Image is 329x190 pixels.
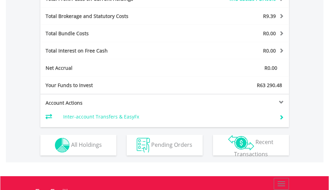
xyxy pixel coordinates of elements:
div: Your Funds to Invest [40,82,165,89]
div: Total Brokerage and Statutory Costs [40,13,185,20]
span: R63 290.48 [257,82,282,88]
div: Account Actions [40,99,165,106]
span: All Holdings [71,141,102,148]
div: Total Interest on Free Cash [40,47,185,54]
button: Recent Transactions [213,135,289,155]
button: All Holdings [40,135,116,155]
td: Inter-account Transfers & EasyFx [63,112,270,122]
img: pending_instructions-wht.png [137,138,150,153]
span: R0.00 [263,30,276,37]
span: R9.39 [263,13,276,19]
img: holdings-wht.png [55,138,70,153]
div: Total Bundle Costs [40,30,185,37]
img: transactions-zar-wht.png [228,135,254,150]
span: R0.00 [263,47,276,54]
div: Net Accrual [40,65,185,72]
span: R0.00 [264,65,277,71]
button: Pending Orders [127,135,203,155]
span: Pending Orders [151,141,192,148]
